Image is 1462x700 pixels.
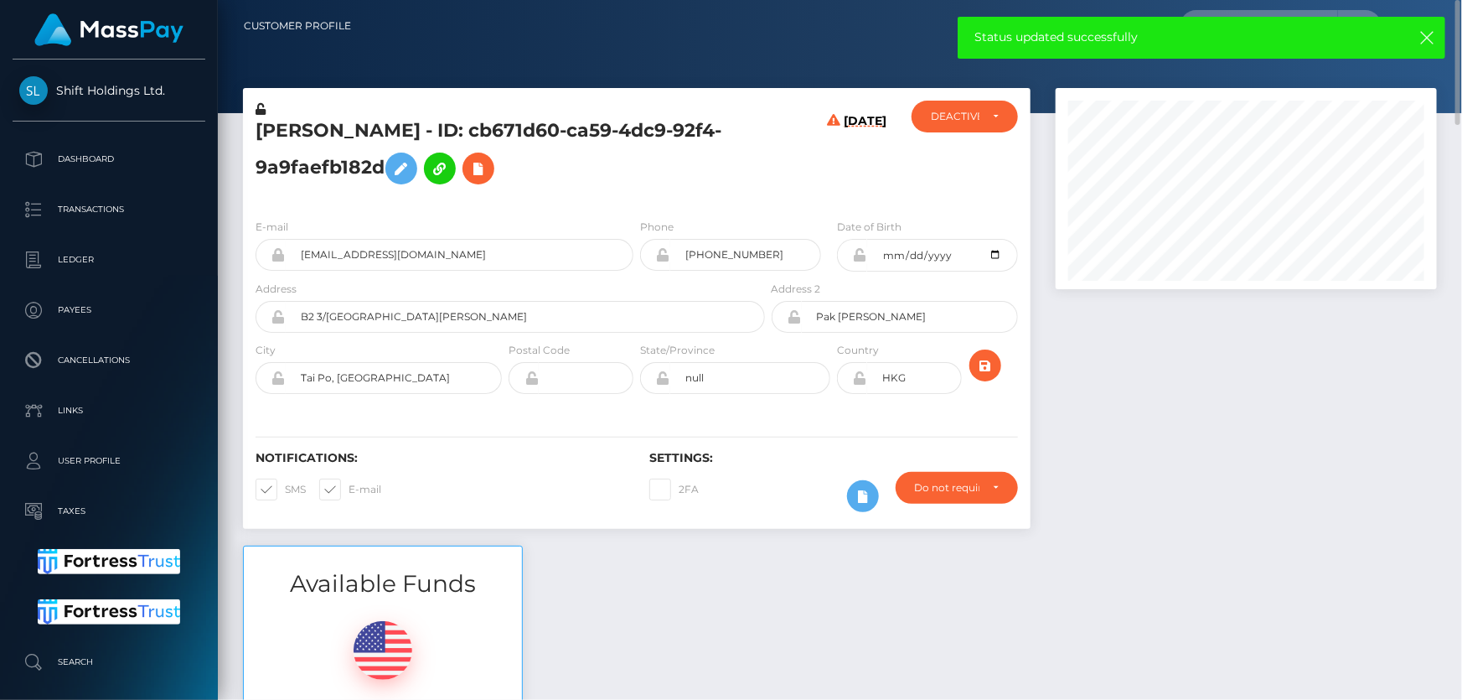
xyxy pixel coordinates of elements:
input: Search... [1180,10,1338,42]
span: Status updated successfully [974,29,1378,46]
label: Phone [640,220,674,235]
span: Shift Holdings Ltd. [13,83,205,98]
label: 2FA [649,479,699,500]
button: DEACTIVE [912,101,1018,132]
label: Country [837,343,879,358]
img: USD.png [354,621,412,680]
p: Transactions [19,197,199,222]
a: Transactions [13,189,205,231]
label: E-mail [256,220,288,235]
a: User Profile [13,440,205,482]
label: E-mail [319,479,381,500]
label: SMS [256,479,306,500]
a: Links [13,390,205,432]
h6: Notifications: [256,451,624,465]
img: Fortress Trust [38,599,181,625]
a: Ledger [13,239,205,281]
label: Postal Code [509,343,570,358]
p: Dashboard [19,147,199,172]
a: Dashboard [13,138,205,180]
label: City [256,343,276,358]
p: Search [19,650,199,675]
label: State/Province [640,343,715,358]
p: Links [19,398,199,423]
div: DEACTIVE [931,110,979,123]
img: MassPay Logo [34,13,183,46]
p: Payees [19,298,199,323]
img: Shift Holdings Ltd. [19,76,48,105]
p: Cancellations [19,348,199,373]
img: Fortress Trust [38,549,181,574]
label: Address [256,282,297,297]
h3: Available Funds [244,568,522,600]
a: Payees [13,289,205,331]
p: Taxes [19,499,199,524]
a: Taxes [13,490,205,532]
a: Cancellations [13,340,205,381]
a: Customer Profile [244,8,351,44]
div: Do not require [915,481,979,495]
h5: [PERSON_NAME] - ID: cb671d60-ca59-4dc9-92f4-9a9faefb182d [256,118,756,193]
h6: Settings: [649,451,1018,465]
p: User Profile [19,449,199,474]
p: Ledger [19,247,199,272]
button: Do not require [896,472,1018,504]
label: Date of Birth [837,220,901,235]
label: Address 2 [772,282,821,297]
a: Search [13,641,205,683]
h6: [DATE] [844,114,886,199]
